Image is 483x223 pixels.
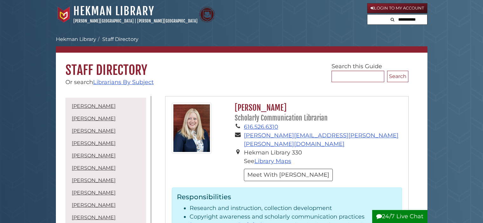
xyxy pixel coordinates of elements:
button: Search [389,15,396,23]
a: Library Maps [254,158,291,165]
i: Search [391,17,394,22]
a: Librarians By Subject [93,79,154,86]
span: | [135,18,136,23]
h1: Staff Directory [56,53,427,78]
a: [PERSON_NAME] [72,115,116,121]
a: [PERSON_NAME] [72,128,116,134]
a: [PERSON_NAME][GEOGRAPHIC_DATA] [73,18,134,23]
img: Calvin University [56,7,72,23]
li: Research and instruction, collection development [190,204,397,213]
a: 616.526.6310 [244,123,278,130]
li: Hekman Library 330 See [244,148,402,166]
a: [PERSON_NAME] [72,177,116,183]
a: Staff Directory [102,36,138,42]
button: 24/7 Live Chat [372,210,427,223]
button: Search [387,71,408,82]
small: Scholarly Communication Librarian [235,114,328,122]
a: Hekman Library [73,4,154,18]
button: Meet With [PERSON_NAME] [244,169,333,181]
a: [PERSON_NAME] [72,165,116,171]
a: Hekman Library [56,36,96,42]
h3: Responsibilities [177,193,397,201]
a: [PERSON_NAME] [72,140,116,146]
span: Or search [65,79,154,86]
a: Login to My Account [367,3,427,13]
a: [PERSON_NAME] [72,214,116,220]
a: [PERSON_NAME] [72,153,116,159]
a: [PERSON_NAME] [72,190,116,196]
a: [PERSON_NAME] [72,103,116,109]
a: [PERSON_NAME][GEOGRAPHIC_DATA] [137,18,198,23]
h2: [PERSON_NAME] [231,103,402,123]
img: gina_bolger_125x160.jpg [172,103,211,154]
img: Calvin Theological Seminary [199,7,215,23]
a: [PERSON_NAME] [72,202,116,208]
nav: breadcrumb [56,36,427,53]
a: [PERSON_NAME][EMAIL_ADDRESS][PERSON_NAME][PERSON_NAME][DOMAIN_NAME] [244,132,399,148]
li: Copyright awareness and scholarly communication practices [190,213,397,221]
